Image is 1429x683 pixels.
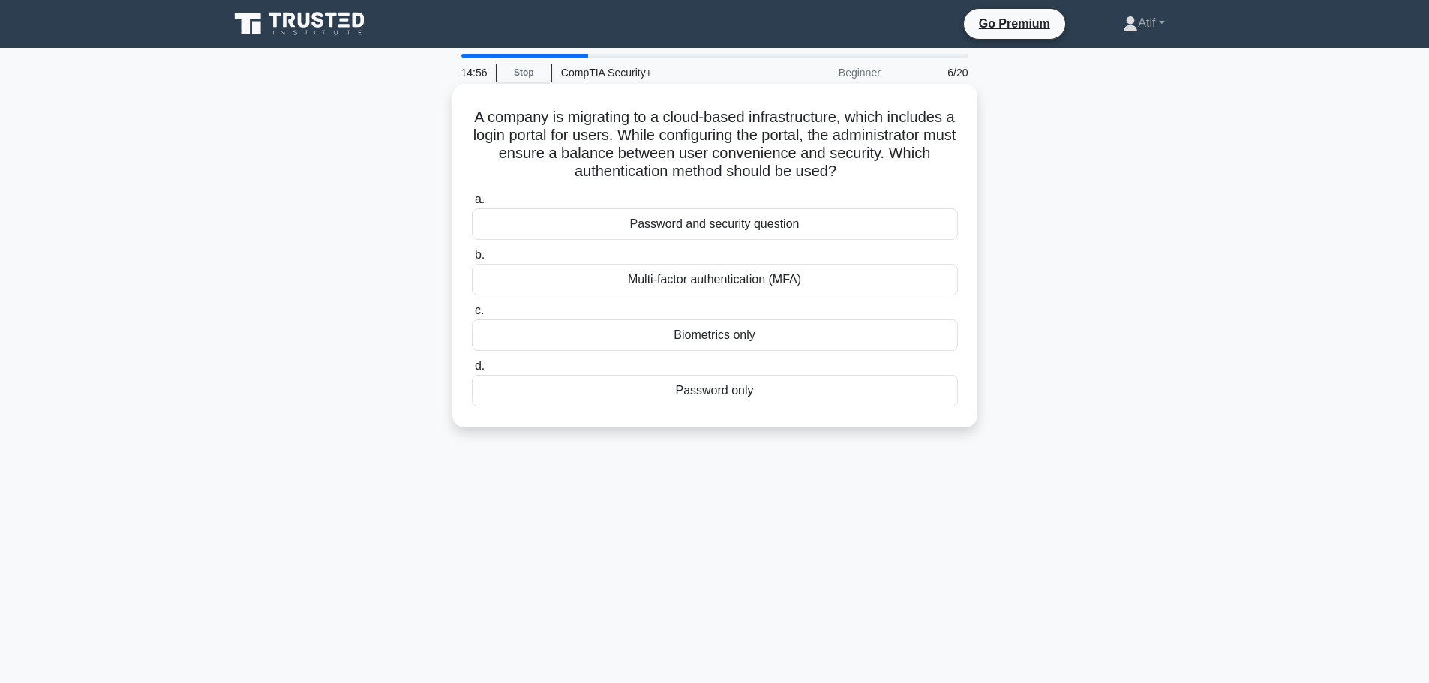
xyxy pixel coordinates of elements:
[452,58,496,88] div: 14:56
[475,193,485,205] span: a.
[496,64,552,82] a: Stop
[552,58,758,88] div: CompTIA Security+
[472,375,958,406] div: Password only
[472,319,958,351] div: Biometrics only
[470,108,959,181] h5: A company is migrating to a cloud-based infrastructure, which includes a login portal for users. ...
[758,58,890,88] div: Beginner
[970,14,1059,33] a: Go Premium
[472,264,958,295] div: Multi-factor authentication (MFA)
[472,208,958,240] div: Password and security question
[475,248,485,261] span: b.
[890,58,977,88] div: 6/20
[475,304,484,316] span: c.
[1087,8,1200,38] a: Atif
[475,359,485,372] span: d.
